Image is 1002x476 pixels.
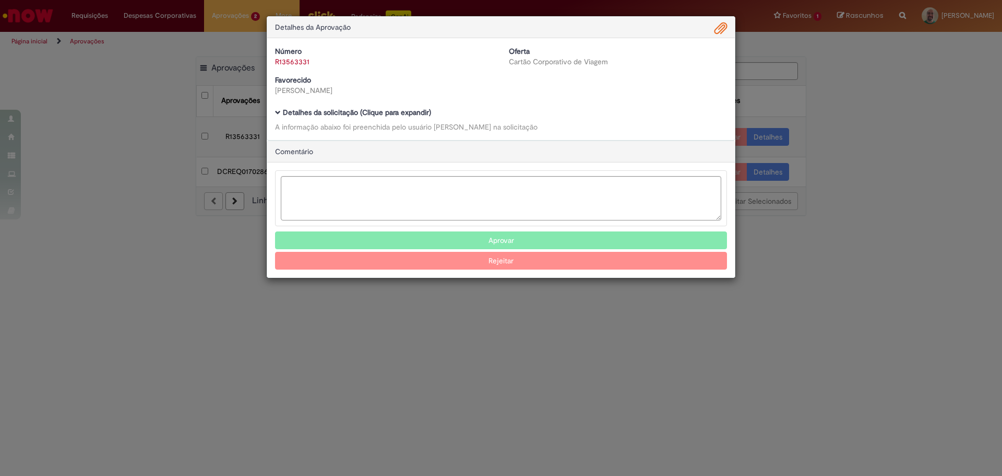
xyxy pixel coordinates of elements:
a: R13563331 [275,57,309,66]
b: Oferta [509,47,530,56]
span: Comentário [275,147,313,156]
div: [PERSON_NAME] [275,85,493,96]
div: Cartão Corporativo de Viagem [509,56,727,67]
b: Detalhes da solicitação (Clique para expandir) [283,108,431,117]
div: A informação abaixo foi preenchida pelo usuário [PERSON_NAME] na solicitação [275,122,727,132]
span: Detalhes da Aprovação [275,22,351,32]
b: Favorecido [275,75,311,85]
button: Rejeitar [275,252,727,270]
h5: Detalhes da solicitação (Clique para expandir) [275,109,727,117]
b: Número [275,47,302,56]
button: Aprovar [275,231,727,249]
